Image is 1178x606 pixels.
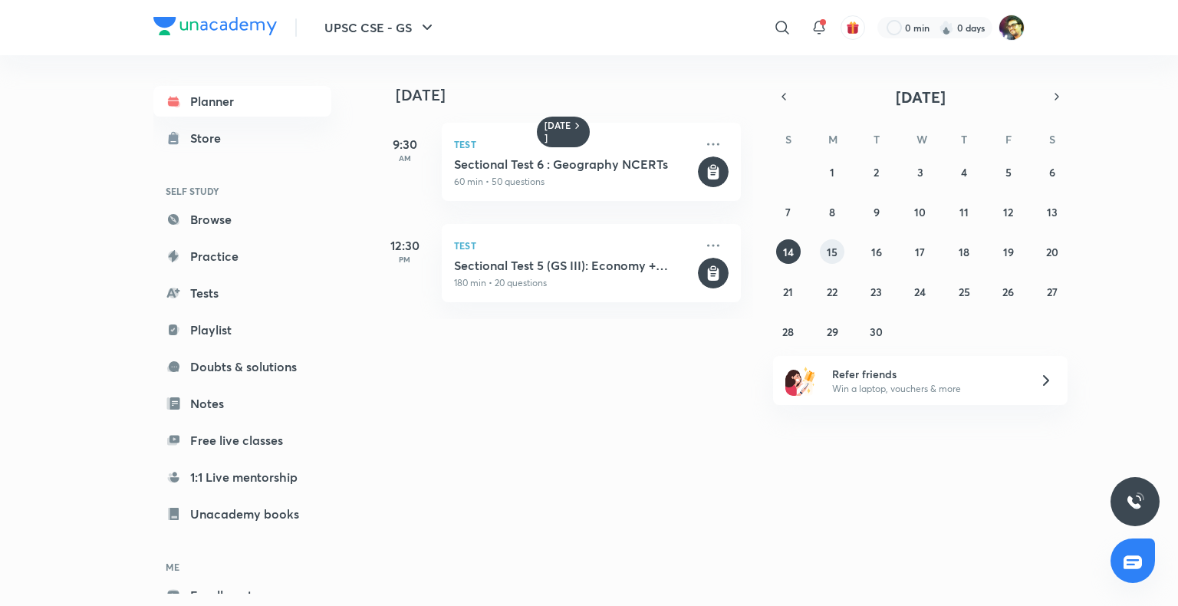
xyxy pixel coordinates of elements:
[827,285,837,299] abbr: September 22, 2025
[153,462,331,492] a: 1:1 Live mentorship
[959,245,969,259] abbr: September 18, 2025
[1046,245,1058,259] abbr: September 20, 2025
[374,153,436,163] p: AM
[795,86,1046,107] button: [DATE]
[841,15,865,40] button: avatar
[832,382,1021,396] p: Win a laptop, vouchers & more
[782,324,794,339] abbr: September 28, 2025
[828,132,837,147] abbr: Monday
[908,239,933,264] button: September 17, 2025
[1047,205,1058,219] abbr: September 13, 2025
[153,388,331,419] a: Notes
[374,135,436,153] h5: 9:30
[776,239,801,264] button: September 14, 2025
[785,205,791,219] abbr: September 7, 2025
[820,319,844,344] button: September 29, 2025
[827,245,837,259] abbr: September 15, 2025
[952,239,976,264] button: September 18, 2025
[864,239,889,264] button: September 16, 2025
[959,205,969,219] abbr: September 11, 2025
[961,132,967,147] abbr: Thursday
[864,160,889,184] button: September 2, 2025
[776,279,801,304] button: September 21, 2025
[999,15,1025,41] img: Mukesh Kumar Shahi
[864,279,889,304] button: September 23, 2025
[153,315,331,345] a: Playlist
[783,245,794,259] abbr: September 14, 2025
[315,12,446,43] button: UPSC CSE - GS
[454,175,695,189] p: 60 min • 50 questions
[908,199,933,224] button: September 10, 2025
[1005,132,1012,147] abbr: Friday
[454,258,695,273] h5: Sectional Test 5 (GS III): Economy + Current Affairs
[996,199,1021,224] button: September 12, 2025
[870,324,883,339] abbr: September 30, 2025
[1040,239,1064,264] button: September 20, 2025
[153,17,277,39] a: Company Logo
[1049,165,1055,179] abbr: September 6, 2025
[908,160,933,184] button: September 3, 2025
[820,239,844,264] button: September 15, 2025
[827,324,838,339] abbr: September 29, 2025
[908,279,933,304] button: September 24, 2025
[846,21,860,35] img: avatar
[874,165,879,179] abbr: September 2, 2025
[776,319,801,344] button: September 28, 2025
[896,87,946,107] span: [DATE]
[914,285,926,299] abbr: September 24, 2025
[916,132,927,147] abbr: Wednesday
[190,129,230,147] div: Store
[914,205,926,219] abbr: September 10, 2025
[917,165,923,179] abbr: September 3, 2025
[785,132,791,147] abbr: Sunday
[396,86,756,104] h4: [DATE]
[1126,492,1144,511] img: ttu
[820,279,844,304] button: September 22, 2025
[870,285,882,299] abbr: September 23, 2025
[915,245,925,259] abbr: September 17, 2025
[153,351,331,382] a: Doubts & solutions
[776,199,801,224] button: September 7, 2025
[454,276,695,290] p: 180 min • 20 questions
[454,156,695,172] h5: Sectional Test 6 : Geography NCERTs
[153,554,331,580] h6: ME
[545,120,571,144] h6: [DATE]
[874,205,880,219] abbr: September 9, 2025
[153,241,331,272] a: Practice
[832,366,1021,382] h6: Refer friends
[874,132,880,147] abbr: Tuesday
[996,239,1021,264] button: September 19, 2025
[830,165,834,179] abbr: September 1, 2025
[153,17,277,35] img: Company Logo
[871,245,882,259] abbr: September 16, 2025
[952,279,976,304] button: September 25, 2025
[1003,205,1013,219] abbr: September 12, 2025
[153,425,331,456] a: Free live classes
[939,20,954,35] img: streak
[1040,160,1064,184] button: September 6, 2025
[996,160,1021,184] button: September 5, 2025
[1047,285,1058,299] abbr: September 27, 2025
[785,365,816,396] img: referral
[952,160,976,184] button: September 4, 2025
[864,319,889,344] button: September 30, 2025
[820,160,844,184] button: September 1, 2025
[952,199,976,224] button: September 11, 2025
[153,499,331,529] a: Unacademy books
[1005,165,1012,179] abbr: September 5, 2025
[864,199,889,224] button: September 9, 2025
[961,165,967,179] abbr: September 4, 2025
[153,86,331,117] a: Planner
[783,285,793,299] abbr: September 21, 2025
[374,255,436,264] p: PM
[153,204,331,235] a: Browse
[1040,199,1064,224] button: September 13, 2025
[1003,245,1014,259] abbr: September 19, 2025
[996,279,1021,304] button: September 26, 2025
[153,123,331,153] a: Store
[153,278,331,308] a: Tests
[374,236,436,255] h5: 12:30
[1049,132,1055,147] abbr: Saturday
[153,178,331,204] h6: SELF STUDY
[454,135,695,153] p: Test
